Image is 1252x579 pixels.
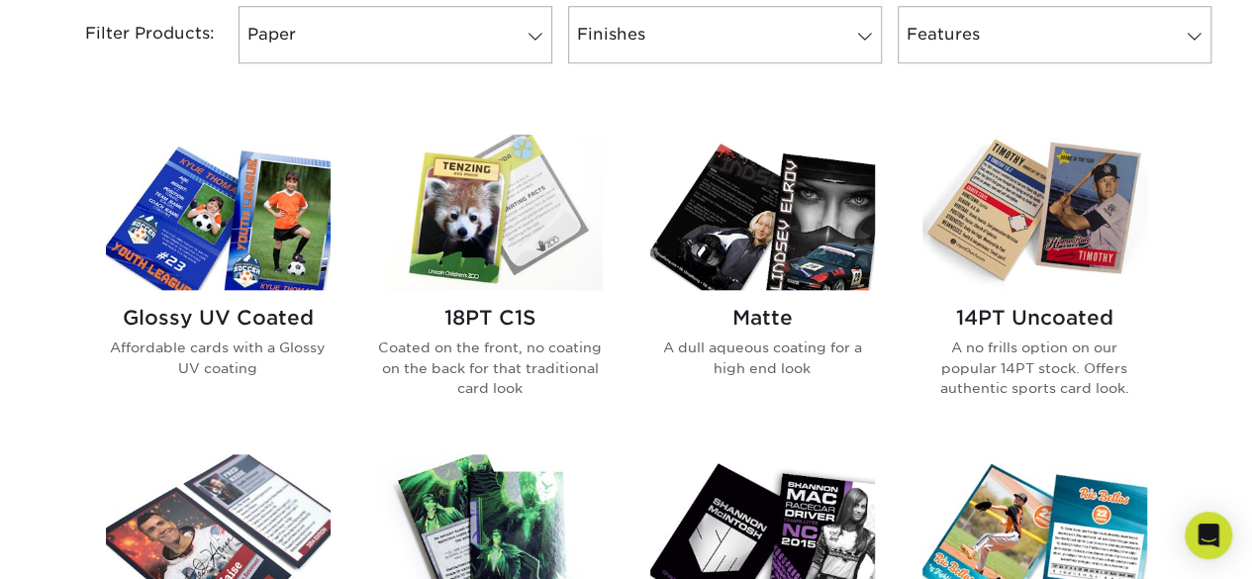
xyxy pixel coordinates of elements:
p: Affordable cards with a Glossy UV coating [106,338,331,378]
h2: Matte [650,306,875,330]
a: Glossy UV Coated Trading Cards Glossy UV Coated Affordable cards with a Glossy UV coating [106,135,331,430]
iframe: Google Customer Reviews [5,519,168,572]
h2: 18PT C1S [378,306,603,330]
h2: 14PT Uncoated [922,306,1147,330]
a: 18PT C1S Trading Cards 18PT C1S Coated on the front, no coating on the back for that traditional ... [378,135,603,430]
h2: Glossy UV Coated [106,306,331,330]
div: Open Intercom Messenger [1185,512,1232,559]
p: Coated on the front, no coating on the back for that traditional card look [378,338,603,398]
p: A dull aqueous coating for a high end look [650,338,875,378]
img: 14PT Uncoated Trading Cards [922,135,1147,290]
img: Glossy UV Coated Trading Cards [106,135,331,290]
img: 18PT C1S Trading Cards [378,135,603,290]
p: A no frills option on our popular 14PT stock. Offers authentic sports card look. [922,338,1147,398]
img: Matte Trading Cards [650,135,875,290]
a: Paper [239,6,552,63]
div: Filter Products: [33,6,231,63]
a: Matte Trading Cards Matte A dull aqueous coating for a high end look [650,135,875,430]
a: Features [898,6,1211,63]
a: 14PT Uncoated Trading Cards 14PT Uncoated A no frills option on our popular 14PT stock. Offers au... [922,135,1147,430]
a: Finishes [568,6,882,63]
